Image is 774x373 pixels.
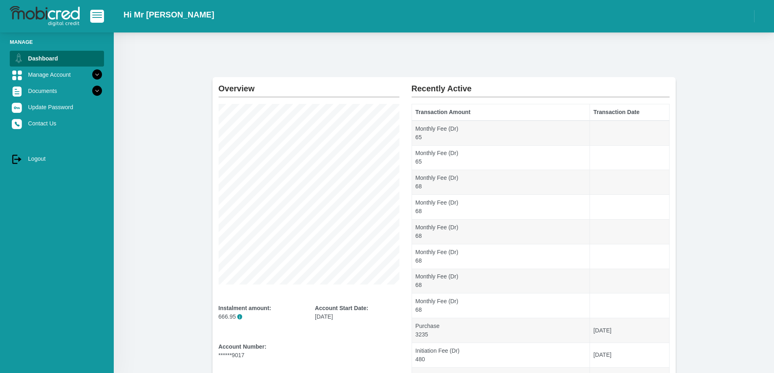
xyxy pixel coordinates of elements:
img: logo-mobicred.svg [10,6,80,26]
td: Monthly Fee (Dr) 65 [412,121,590,145]
td: Monthly Fee (Dr) 68 [412,269,590,293]
td: Monthly Fee (Dr) 68 [412,293,590,318]
span: i [237,314,243,319]
li: Manage [10,38,104,46]
td: Monthly Fee (Dr) 68 [412,170,590,195]
th: Transaction Date [590,104,669,121]
td: Monthly Fee (Dr) 68 [412,195,590,220]
a: Contact Us [10,116,104,131]
a: Documents [10,83,104,99]
td: Monthly Fee (Dr) 68 [412,219,590,244]
th: Transaction Amount [412,104,590,121]
b: Account Start Date: [315,305,368,311]
td: Monthly Fee (Dr) 68 [412,244,590,269]
td: Purchase 3235 [412,318,590,343]
a: Logout [10,151,104,166]
h2: Hi Mr [PERSON_NAME] [124,10,214,19]
b: Instalment amount: [219,305,271,311]
h2: Recently Active [412,77,670,93]
h2: Overview [219,77,399,93]
td: [DATE] [590,343,669,368]
div: [DATE] [315,304,399,321]
td: Monthly Fee (Dr) 65 [412,145,590,170]
a: Update Password [10,99,104,115]
p: 666.95 [219,313,303,321]
td: [DATE] [590,318,669,343]
a: Dashboard [10,51,104,66]
a: Manage Account [10,67,104,82]
b: Account Number: [219,343,267,350]
td: Initiation Fee (Dr) 480 [412,343,590,368]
